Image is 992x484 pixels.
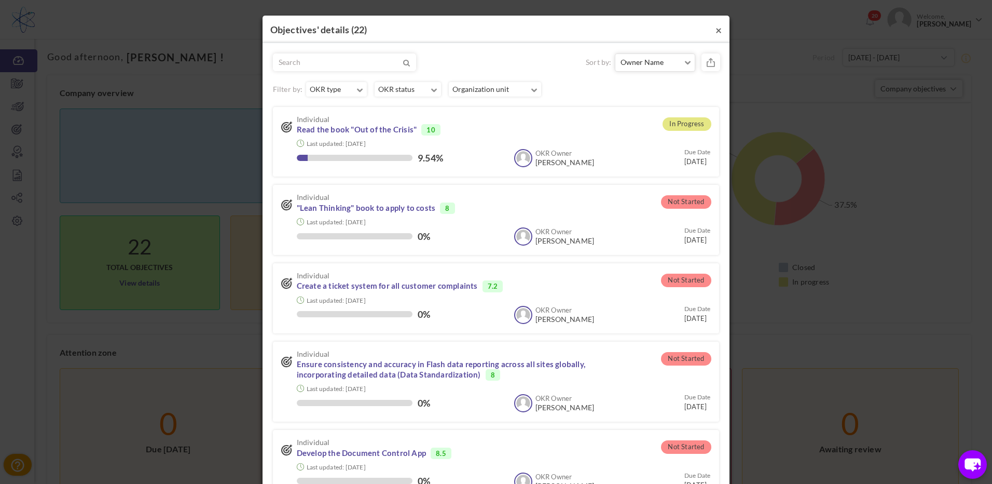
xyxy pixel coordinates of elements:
[421,124,440,136] span: 10
[535,227,572,236] b: OKR Owner
[270,23,722,37] h4: Objectives' details ( )
[375,82,441,97] button: OKR status
[418,231,430,241] label: 0%
[297,448,426,459] a: Develop the Document Control App
[535,473,572,481] b: OKR Owner
[684,147,711,166] small: [DATE]
[715,24,722,35] button: ×
[297,193,623,201] span: Individual
[418,153,443,163] label: 9.54%
[297,203,436,213] a: "Lean Thinking" book to apply to costs
[661,352,711,366] span: Not Started
[621,57,682,68] span: Owner Name
[684,148,711,156] small: Due Date
[661,195,711,209] span: Not Started
[297,359,585,380] a: Ensure consistency and accuracy in Flash data reporting across all sites globally, incorporating ...
[297,272,623,279] span: Individual
[684,305,711,313] small: Due Date
[684,304,711,323] small: [DATE]
[297,438,623,446] span: Individual
[378,83,415,96] b: OKR status
[684,472,711,479] small: Due Date
[297,350,623,358] span: Individual
[418,398,430,408] label: 0%
[661,440,711,454] span: Not Started
[449,82,541,97] button: Organization unit
[684,226,711,234] small: Due Date
[418,309,430,319] label: 0%
[307,140,366,147] small: Last updated: [DATE]
[307,385,366,393] small: Last updated: [DATE]
[297,125,417,135] a: Read the book "Out of the Crisis"
[273,86,303,93] label: Filter by:
[486,369,500,381] span: 8
[661,274,711,287] span: Not Started
[440,203,454,214] span: 8
[615,53,695,72] button: Owner Name
[535,404,595,412] span: [PERSON_NAME]
[306,82,367,97] button: OKR type
[483,280,503,292] span: 7.2
[431,448,451,459] span: 8.5
[535,158,595,167] span: [PERSON_NAME]
[273,54,372,71] input: Search
[701,53,720,71] small: Export
[452,83,509,96] b: Organization unit
[307,218,366,226] small: Last updated: [DATE]
[684,392,711,411] small: [DATE]
[535,237,595,245] span: [PERSON_NAME]
[684,393,711,401] small: Due Date
[310,83,341,96] b: OKR type
[354,24,364,35] span: 22
[535,149,572,157] b: OKR Owner
[663,117,711,131] span: In Progress
[684,225,711,245] small: [DATE]
[297,281,478,291] a: Create a ticket system for all customer complaints
[307,463,366,471] small: Last updated: [DATE]
[535,315,595,324] span: [PERSON_NAME]
[958,450,987,479] button: chat-button
[297,115,623,123] span: Individual
[307,297,366,304] small: Last updated: [DATE]
[535,394,572,402] b: OKR Owner
[586,57,612,68] label: Sort by:
[535,306,572,314] b: OKR Owner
